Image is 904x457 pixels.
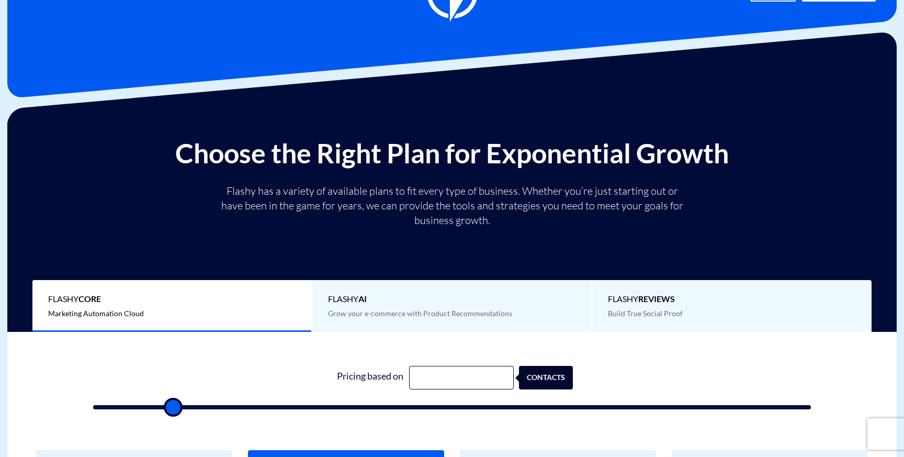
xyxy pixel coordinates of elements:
b: AI [358,294,367,304]
p: Flashy has a variety of available plans to fit every type of business. Whether you’re just starti... [217,184,687,228]
h2: Choose the Right Plan for Exponential Growth [15,138,889,168]
b: REVIEWS [638,294,675,304]
span: Grow your e-commerce with Product Recommendations [328,309,512,318]
span: Flashy [608,293,856,305]
b: Core [78,294,101,304]
span: Marketing Automation Cloud [48,309,144,318]
span: Build True Social Proof [608,309,683,318]
div: contacts [524,366,578,389]
span: Flashy [48,293,296,305]
span: Flashy [328,293,575,305]
div: Pricing based on [331,366,409,389]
